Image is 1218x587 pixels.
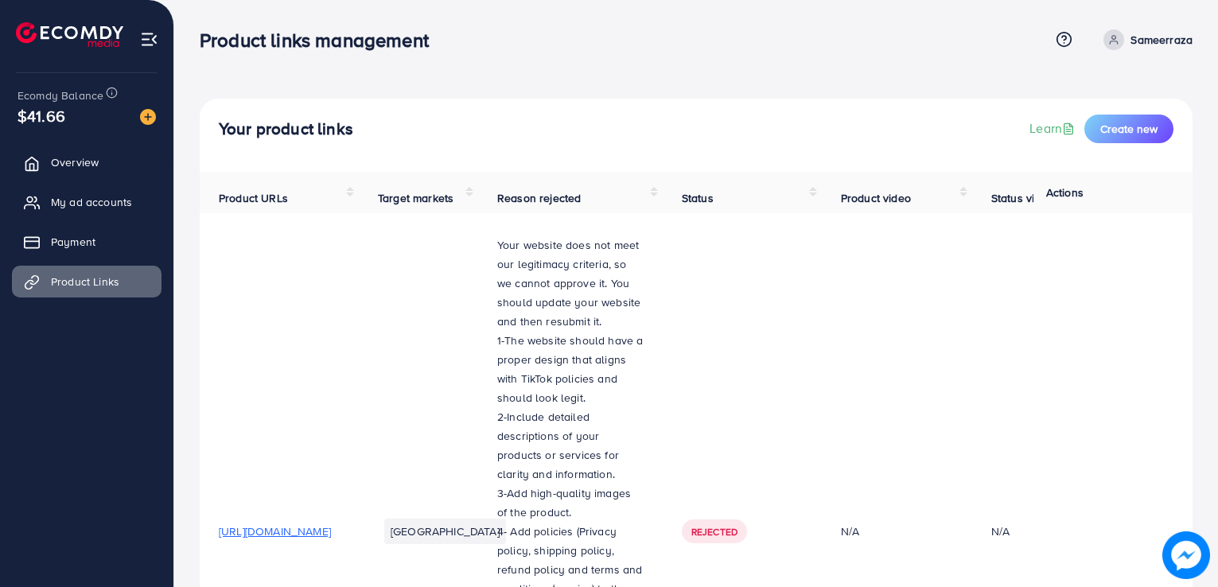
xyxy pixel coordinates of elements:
[991,523,1010,539] div: N/A
[219,119,353,139] h4: Your product links
[1046,185,1084,200] span: Actions
[1130,30,1193,49] p: Sameerraza
[384,519,506,544] li: [GEOGRAPHIC_DATA]
[51,194,132,210] span: My ad accounts
[1097,29,1193,50] a: Sameerraza
[841,523,953,539] div: N/A
[51,154,99,170] span: Overview
[18,87,103,103] span: Ecomdy Balance
[378,190,453,206] span: Target markets
[16,22,123,47] img: logo
[140,30,158,49] img: menu
[497,485,631,520] span: 3-Add high-quality images of the product.
[691,525,737,538] span: Rejected
[200,29,442,52] h3: Product links management
[1084,115,1173,143] button: Create new
[1100,121,1158,137] span: Create new
[991,190,1054,206] span: Status video
[140,109,156,125] img: image
[497,332,643,406] span: 1-The website should have a proper design that aligns with TikTok policies and should look legit.
[682,190,714,206] span: Status
[219,190,288,206] span: Product URLs
[12,266,161,297] a: Product Links
[497,409,619,482] span: 2-Include detailed descriptions of your products or services for clarity and information.
[497,237,640,329] span: Your website does not meet our legitimacy criteria, so we cannot approve it. You should update yo...
[12,186,161,218] a: My ad accounts
[51,274,119,290] span: Product Links
[51,234,95,250] span: Payment
[497,190,581,206] span: Reason rejected
[219,523,331,539] span: [URL][DOMAIN_NAME]
[12,146,161,178] a: Overview
[841,190,911,206] span: Product video
[1029,119,1078,138] a: Learn
[1162,531,1210,579] img: image
[12,226,161,258] a: Payment
[18,104,65,127] span: $41.66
